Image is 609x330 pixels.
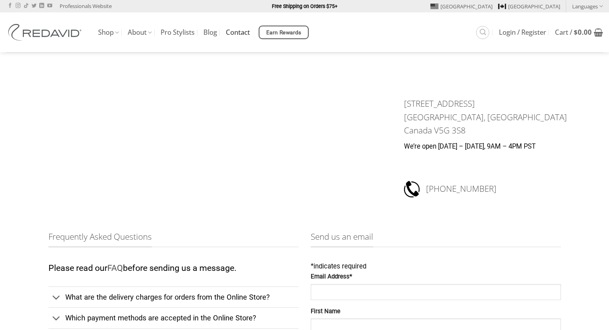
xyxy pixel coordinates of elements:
[311,230,373,247] span: Send us an email
[65,293,270,301] span: What are the delivery charges for orders from the Online Store?
[6,24,86,41] img: REDAVID Salon Products | United States
[24,3,28,9] a: Follow on TikTok
[499,25,546,40] a: Login / Register
[98,25,119,40] a: Shop
[272,3,338,9] strong: Free Shipping on Orders $75+
[203,25,217,40] a: Blog
[555,29,592,36] span: Cart /
[32,3,36,9] a: Follow on Twitter
[48,307,299,328] a: Toggle Which payment methods are accepted in the Online Store?
[226,25,250,40] a: Contact
[48,230,152,247] span: Frequently Asked Questions
[65,314,256,322] span: Which payment methods are accepted in the Online Store?
[259,26,309,39] a: Earn Rewards
[555,24,603,41] a: View cart
[8,3,12,9] a: Follow on Facebook
[47,3,52,9] a: Follow on YouTube
[48,261,299,275] p: Please read our before sending us a message.
[311,272,561,282] label: Email Address
[48,310,65,328] button: Toggle
[574,28,578,37] span: $
[476,26,489,39] a: Search
[39,3,44,9] a: Follow on LinkedIn
[499,29,546,36] span: Login / Register
[107,263,123,273] a: FAQ
[498,0,560,12] a: [GEOGRAPHIC_DATA]
[161,25,195,40] a: Pro Stylists
[48,286,299,307] a: Toggle What are the delivery charges for orders from the Online Store?
[426,180,571,198] h3: [PHONE_NUMBER]
[572,0,603,12] a: Languages
[311,307,561,316] label: First Name
[430,0,492,12] a: [GEOGRAPHIC_DATA]
[574,28,592,37] bdi: 0.00
[48,289,65,306] button: Toggle
[16,3,20,9] a: Follow on Instagram
[266,28,301,37] span: Earn Rewards
[404,141,571,152] p: We’re open [DATE] – [DATE], 9AM – 4PM PST
[404,97,571,137] h3: [STREET_ADDRESS] [GEOGRAPHIC_DATA], [GEOGRAPHIC_DATA] Canada V5G 3S8
[311,261,561,272] div: indicates required
[128,25,152,40] a: About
